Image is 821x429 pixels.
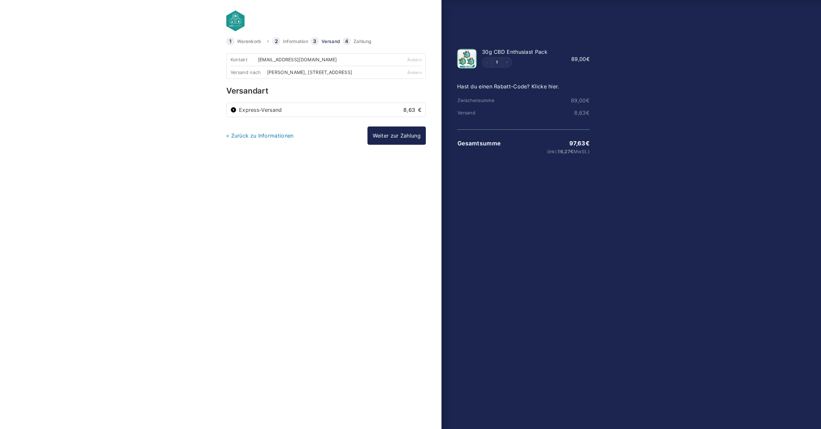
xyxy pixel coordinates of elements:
[283,39,308,44] a: Information
[239,107,422,112] label: Express-Versand
[418,107,422,113] span: €
[570,149,574,154] span: €
[231,70,267,75] div: Versand nach
[226,132,294,139] a: « Zurück zu Informationen
[403,107,422,113] bdi: 8,63
[457,140,501,147] th: Gesamtsumme
[231,57,258,62] div: Kontakt
[492,60,502,64] a: Edit
[571,56,590,62] bdi: 89,00
[237,39,261,44] a: Warenkorb
[457,98,501,103] th: Zwischensumme
[482,49,547,55] span: 30g CBD Enthusiast Pack
[586,97,590,104] span: €
[569,140,590,147] bdi: 97,63
[502,57,512,67] button: Increment
[457,83,559,90] a: Hast du einen Rabatt-Code? Klicke hier.
[457,110,501,115] th: Versand
[558,149,574,154] span: 16,27
[407,57,422,62] a: Ändern
[571,97,590,104] bdi: 89,00
[574,110,590,116] bdi: 8,63
[586,110,590,116] span: €
[407,70,422,75] a: Ändern
[367,126,426,145] a: Weiter zur Zahlung
[482,57,492,67] button: Decrement
[321,39,340,44] a: Versand
[258,57,341,62] div: [EMAIL_ADDRESS][DOMAIN_NAME]
[586,56,590,62] span: €
[267,70,357,75] div: [PERSON_NAME], [STREET_ADDRESS]
[502,149,590,154] small: (inkl. MwSt.)
[226,87,426,95] h3: Versandart
[353,39,371,44] a: Zahlung
[586,140,590,147] span: €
